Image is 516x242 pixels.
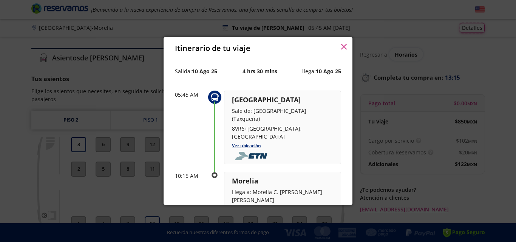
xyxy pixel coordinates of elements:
[232,95,333,105] p: [GEOGRAPHIC_DATA]
[175,67,217,75] p: Salida:
[243,67,277,75] p: 4 hrs 30 mins
[302,67,341,75] p: llega:
[232,125,333,140] p: 8VR6+[GEOGRAPHIC_DATA], [GEOGRAPHIC_DATA]
[232,142,261,149] a: Ver ubicación
[192,68,217,75] b: 10 Ago 25
[232,188,333,204] p: Llega a: Morelia C. [PERSON_NAME] [PERSON_NAME]
[175,43,250,54] p: Itinerario de tu viaje
[316,68,341,75] b: 10 Ago 25
[232,107,333,123] p: Sale de: [GEOGRAPHIC_DATA] (Taxqueña)
[175,91,205,99] p: 05:45 AM
[232,176,333,186] p: Morelia
[175,172,205,180] p: 10:15 AM
[232,152,272,160] img: foobar2.png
